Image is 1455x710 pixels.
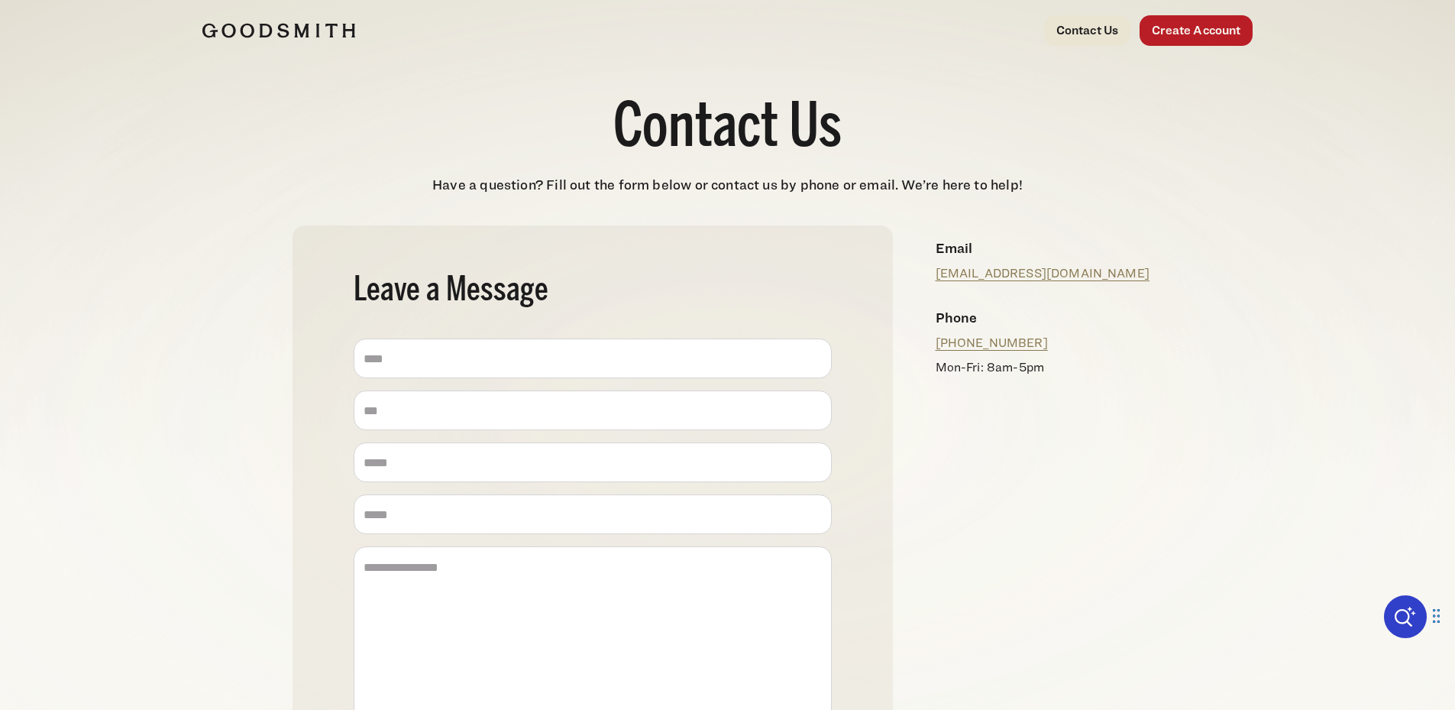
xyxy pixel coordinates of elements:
[936,358,1151,377] p: Mon-Fri: 8am-5pm
[936,266,1149,280] a: [EMAIL_ADDRESS][DOMAIN_NAME]
[936,307,1151,328] h4: Phone
[202,23,355,38] img: Goodsmith
[1044,15,1131,46] a: Contact Us
[354,274,832,308] h2: Leave a Message
[936,336,1048,350] a: [PHONE_NUMBER]
[1140,15,1253,46] a: Create Account
[936,238,1151,258] h4: Email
